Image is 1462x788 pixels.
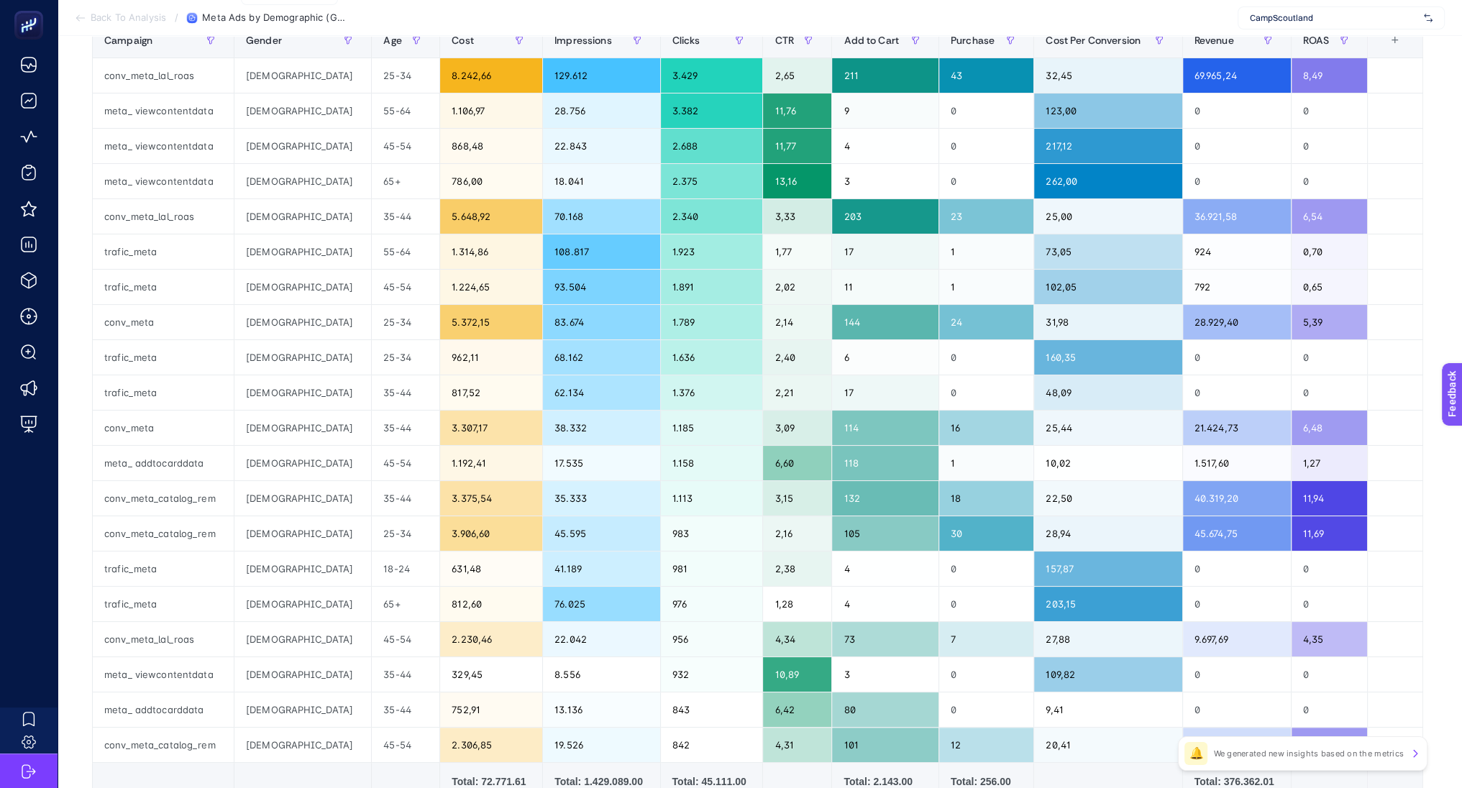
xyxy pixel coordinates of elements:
div: 1.113 [661,481,763,516]
div: 10,02 [1034,446,1182,480]
div: 22.843 [543,129,659,163]
div: 132 [832,481,938,516]
div: 20,41 [1034,728,1182,762]
div: 1,28 [763,587,831,621]
span: Meta Ads by Demographic (Gender + Age) [202,12,346,24]
div: 0 [939,551,1033,586]
span: CampScoutland [1250,12,1418,24]
div: 7 [939,622,1033,656]
div: 65+ [372,587,439,621]
div: 983 [661,516,763,551]
div: 17.535 [543,446,659,480]
div: [DEMOGRAPHIC_DATA] [234,58,371,93]
div: trafic_meta [93,587,234,621]
div: 1.891 [661,270,763,304]
span: Cost [452,35,474,46]
div: 2.375 [661,164,763,198]
div: 17 [832,375,938,410]
div: [DEMOGRAPHIC_DATA] [234,657,371,692]
div: + [1381,35,1409,46]
div: 25-34 [372,516,439,551]
div: 2,16 [763,516,831,551]
div: 2.230,46 [440,622,542,656]
div: 203,15 [1034,587,1182,621]
div: 13.136 [543,692,659,727]
div: [DEMOGRAPHIC_DATA] [234,234,371,269]
div: 6,56 [1292,728,1368,762]
div: meta_ viewcontentdata [93,93,234,128]
div: 3,33 [763,199,831,234]
div: [DEMOGRAPHIC_DATA] [234,199,371,234]
div: 15.126,78 [1183,728,1291,762]
div: 114 [832,411,938,445]
span: Purchase [951,35,995,46]
div: 2.340 [661,199,763,234]
div: 792 [1183,270,1291,304]
div: 41.189 [543,551,659,586]
div: 868,48 [440,129,542,163]
div: 6,42 [763,692,831,727]
div: trafic_meta [93,551,234,586]
div: 28.929,40 [1183,305,1291,339]
div: 976 [661,587,763,621]
div: 35-44 [372,411,439,445]
div: 101 [832,728,938,762]
div: 631,48 [440,551,542,586]
div: 36.921,58 [1183,199,1291,234]
div: 45.674,75 [1183,516,1291,551]
div: 27,88 [1034,622,1182,656]
p: We generated new insights based on the metrics [1213,748,1404,759]
div: 1.106,97 [440,93,542,128]
div: 32,45 [1034,58,1182,93]
img: svg%3e [1424,11,1433,25]
div: 157,87 [1034,551,1182,586]
div: 68.162 [543,340,659,375]
div: 5.648,92 [440,199,542,234]
div: [DEMOGRAPHIC_DATA] [234,728,371,762]
div: 65+ [372,164,439,198]
div: 108.817 [543,234,659,269]
div: 1 [939,234,1033,269]
div: [DEMOGRAPHIC_DATA] [234,692,371,727]
div: conv_meta [93,411,234,445]
div: 83.674 [543,305,659,339]
div: 0 [1183,375,1291,410]
div: 25,00 [1034,199,1182,234]
div: 3.906,60 [440,516,542,551]
div: 35-44 [372,481,439,516]
div: conv_meta_lal_roas [93,622,234,656]
div: 0 [939,657,1033,692]
div: 22.042 [543,622,659,656]
span: Age [383,35,401,46]
div: 2.688 [661,129,763,163]
div: 0 [1292,375,1368,410]
div: 5,39 [1292,305,1368,339]
div: 45-54 [372,129,439,163]
div: 0 [1183,340,1291,375]
div: 38.332 [543,411,659,445]
div: 1,27 [1292,446,1368,480]
div: 4,31 [763,728,831,762]
div: 0 [939,340,1033,375]
div: 35-44 [372,199,439,234]
div: 31,98 [1034,305,1182,339]
div: 55-64 [372,234,439,269]
div: 35-44 [372,375,439,410]
div: 21.424,73 [1183,411,1291,445]
div: 3.307,17 [440,411,542,445]
div: 45-54 [372,270,439,304]
div: 817,52 [440,375,542,410]
div: conv_meta_lal_roas [93,199,234,234]
div: 30 [939,516,1033,551]
div: 160,35 [1034,340,1182,375]
div: conv_meta_catalog_rem [93,516,234,551]
div: 23 [939,199,1033,234]
div: 0 [1292,164,1368,198]
div: 0 [1292,657,1368,692]
div: 0 [1183,692,1291,727]
div: 1.923 [661,234,763,269]
div: 3,15 [763,481,831,516]
div: 40.319,20 [1183,481,1291,516]
div: 24 [939,305,1033,339]
div: 3.375,54 [440,481,542,516]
